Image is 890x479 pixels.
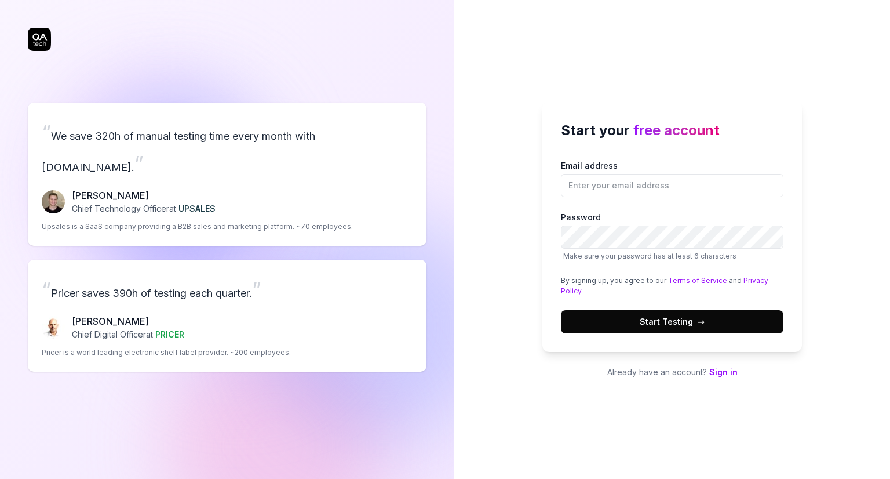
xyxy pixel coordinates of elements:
h2: Start your [561,120,783,141]
span: free account [633,122,720,139]
a: Terms of Service [668,276,727,285]
div: By signing up, you agree to our and [561,275,783,296]
span: ” [252,277,261,302]
a: Privacy Policy [561,276,768,295]
span: PRICER [155,329,184,339]
span: Make sure your password has at least 6 characters [563,252,736,260]
img: Fredrik Seidl [42,190,65,213]
input: Email address [561,174,783,197]
input: PasswordMake sure your password has at least 6 characters [561,226,783,249]
span: “ [42,119,51,145]
p: Already have an account? [542,366,802,378]
a: Sign in [709,367,738,377]
p: Upsales is a SaaS company providing a B2B sales and marketing platform. ~70 employees. [42,222,353,232]
p: Pricer saves 390h of testing each quarter. [42,274,413,305]
a: “We save 320h of manual testing time every month with [DOMAIN_NAME].”Fredrik Seidl[PERSON_NAME]Ch... [28,103,426,246]
span: “ [42,277,51,302]
span: UPSALES [178,204,216,213]
span: Start Testing [640,315,705,328]
img: Chris Chalkitis [42,316,65,339]
span: → [698,315,705,328]
a: “Pricer saves 390h of testing each quarter.”Chris Chalkitis[PERSON_NAME]Chief Digital Officerat P... [28,260,426,372]
p: We save 320h of manual testing time every month with [DOMAIN_NAME]. [42,117,413,179]
label: Password [561,211,783,262]
p: Chief Technology Officer at [72,202,216,215]
p: Chief Digital Officer at [72,328,184,340]
button: Start Testing→ [561,310,783,333]
p: Pricer is a world leading electronic shelf label provider. ~200 employees. [42,347,291,358]
span: ” [134,151,144,176]
p: [PERSON_NAME] [72,314,184,328]
p: [PERSON_NAME] [72,188,216,202]
label: Email address [561,159,783,197]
